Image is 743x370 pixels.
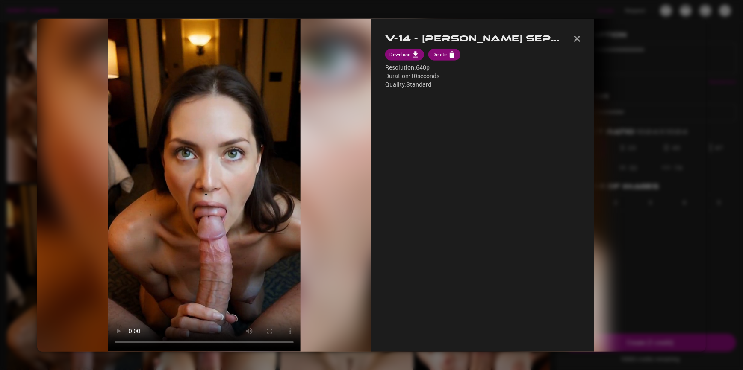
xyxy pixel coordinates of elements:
[385,80,581,89] p: Quality: Standard
[385,63,581,72] p: Resolution: 640p
[385,33,560,44] h2: V-14 - [PERSON_NAME] Sept NSFW Videos
[385,49,424,61] button: Download
[574,35,581,41] img: Close modal icon button
[428,49,460,61] button: Delete
[385,72,581,80] p: Duration: 10 seconds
